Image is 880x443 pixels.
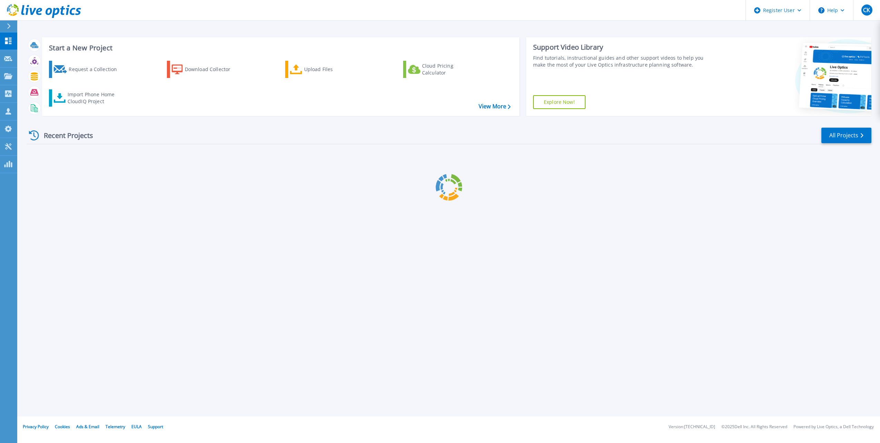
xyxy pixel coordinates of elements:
div: Download Collector [185,62,240,76]
a: All Projects [821,128,871,143]
li: Powered by Live Optics, a Dell Technology [793,425,874,429]
a: Upload Files [285,61,362,78]
a: Cookies [55,424,70,430]
li: © 2025 Dell Inc. All Rights Reserved [721,425,787,429]
li: Version: [TECHNICAL_ID] [669,425,715,429]
a: Explore Now! [533,95,586,109]
div: Find tutorials, instructional guides and other support videos to help you make the most of your L... [533,55,711,68]
a: Telemetry [106,424,125,430]
a: Download Collector [167,61,244,78]
span: CK [863,7,870,13]
div: Upload Files [304,62,359,76]
a: View More [479,103,511,110]
div: Request a Collection [69,62,124,76]
h3: Start a New Project [49,44,510,52]
div: Import Phone Home CloudIQ Project [68,91,121,105]
a: Request a Collection [49,61,126,78]
div: Cloud Pricing Calculator [422,62,477,76]
div: Recent Projects [27,127,102,144]
a: Privacy Policy [23,424,49,430]
a: Ads & Email [76,424,99,430]
a: Cloud Pricing Calculator [403,61,480,78]
a: Support [148,424,163,430]
div: Support Video Library [533,43,711,52]
a: EULA [131,424,142,430]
